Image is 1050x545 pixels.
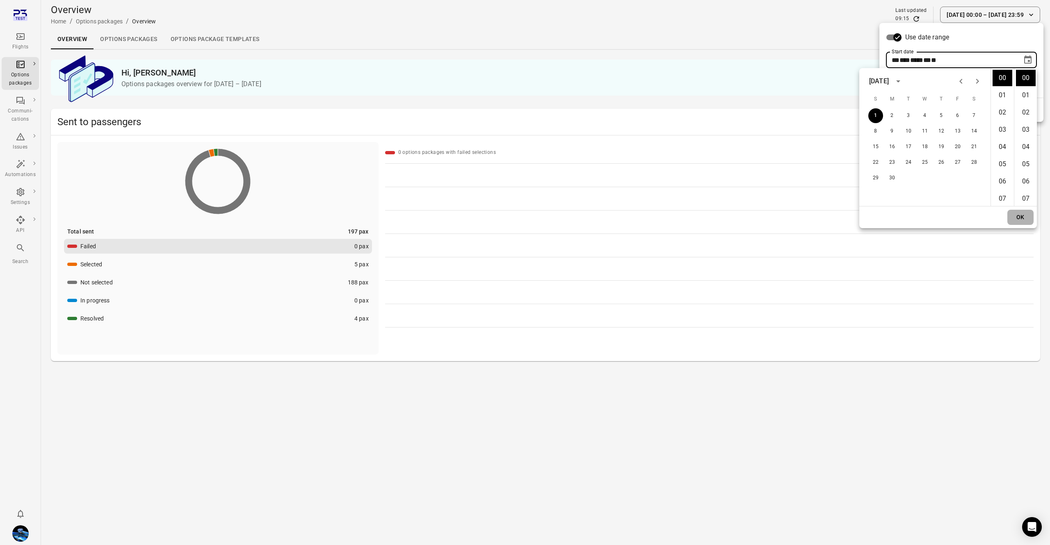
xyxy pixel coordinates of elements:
button: 17 [901,140,916,154]
button: 3 [901,108,916,123]
span: Thursday [934,91,949,108]
button: 20 [950,140,965,154]
li: 1 minutes [1016,87,1036,103]
button: 7 [967,108,982,123]
div: [DATE] [869,76,889,86]
button: 29 [868,171,883,185]
li: 7 minutes [1016,190,1036,207]
span: Friday [950,91,965,108]
button: 2 [885,108,899,123]
li: 2 minutes [1016,104,1036,121]
button: 19 [934,140,949,154]
li: 7 hours [993,190,1012,207]
button: 26 [934,155,949,170]
button: 18 [918,140,932,154]
span: Wednesday [918,91,932,108]
label: Start date [892,48,913,55]
ul: Select hours [991,68,1014,206]
li: 4 minutes [1016,139,1036,155]
li: 3 hours [993,121,1012,138]
span: Sunday [868,91,883,108]
button: 4 [918,108,932,123]
li: 0 hours [993,70,1012,86]
button: 6 [950,108,965,123]
button: calendar view is open, switch to year view [891,74,905,88]
button: 15 [868,140,883,154]
span: Monday [885,91,899,108]
li: 1 hours [993,87,1012,103]
button: 10 [901,124,916,139]
li: 2 hours [993,104,1012,121]
span: Minutes [931,57,936,63]
span: Year [910,57,923,63]
li: 3 minutes [1016,121,1036,138]
button: 8 [868,124,883,139]
li: 6 hours [993,173,1012,190]
span: Tuesday [901,91,916,108]
li: 6 minutes [1016,173,1036,190]
button: Next month [969,73,986,89]
button: 21 [967,140,982,154]
button: Choose date, selected date is Jun 1, 2025 [1020,52,1036,68]
span: Hours [923,57,931,63]
span: Saturday [967,91,982,108]
button: 13 [950,124,965,139]
button: 23 [885,155,899,170]
span: Use date range [905,32,949,42]
button: 14 [967,124,982,139]
ul: Select minutes [1014,68,1037,206]
button: 24 [901,155,916,170]
li: 0 minutes [1016,70,1036,86]
li: 5 minutes [1016,156,1036,172]
button: 28 [967,155,982,170]
button: 1 [868,108,883,123]
button: 16 [885,140,899,154]
button: 22 [868,155,883,170]
span: Month [899,57,910,63]
span: Day [892,57,899,63]
button: OK [1007,210,1034,225]
button: 25 [918,155,932,170]
button: 5 [934,108,949,123]
button: Previous month [953,73,969,89]
button: 30 [885,171,899,185]
div: Open Intercom Messenger [1022,517,1042,537]
button: 27 [950,155,965,170]
li: 4 hours [993,139,1012,155]
li: 5 hours [993,156,1012,172]
button: 12 [934,124,949,139]
button: 11 [918,124,932,139]
button: 9 [885,124,899,139]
